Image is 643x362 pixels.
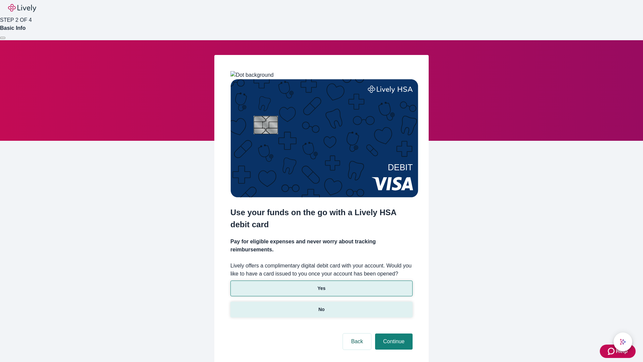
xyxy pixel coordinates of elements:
[614,333,632,351] button: chat
[616,347,628,355] span: Help
[317,285,326,292] p: Yes
[343,334,371,350] button: Back
[8,4,36,12] img: Lively
[230,238,413,254] h4: Pay for eligible expenses and never worry about tracking reimbursements.
[230,206,413,231] h2: Use your funds on the go with a Lively HSA debit card
[230,262,413,278] label: Lively offers a complimentary digital debit card with your account. Would you like to have a card...
[608,347,616,355] svg: Zendesk support icon
[230,79,418,197] img: Debit card
[375,334,413,350] button: Continue
[318,306,325,313] p: No
[230,71,274,79] img: Dot background
[230,302,413,317] button: No
[600,345,636,358] button: Zendesk support iconHelp
[620,339,626,345] svg: Lively AI Assistant
[230,281,413,296] button: Yes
